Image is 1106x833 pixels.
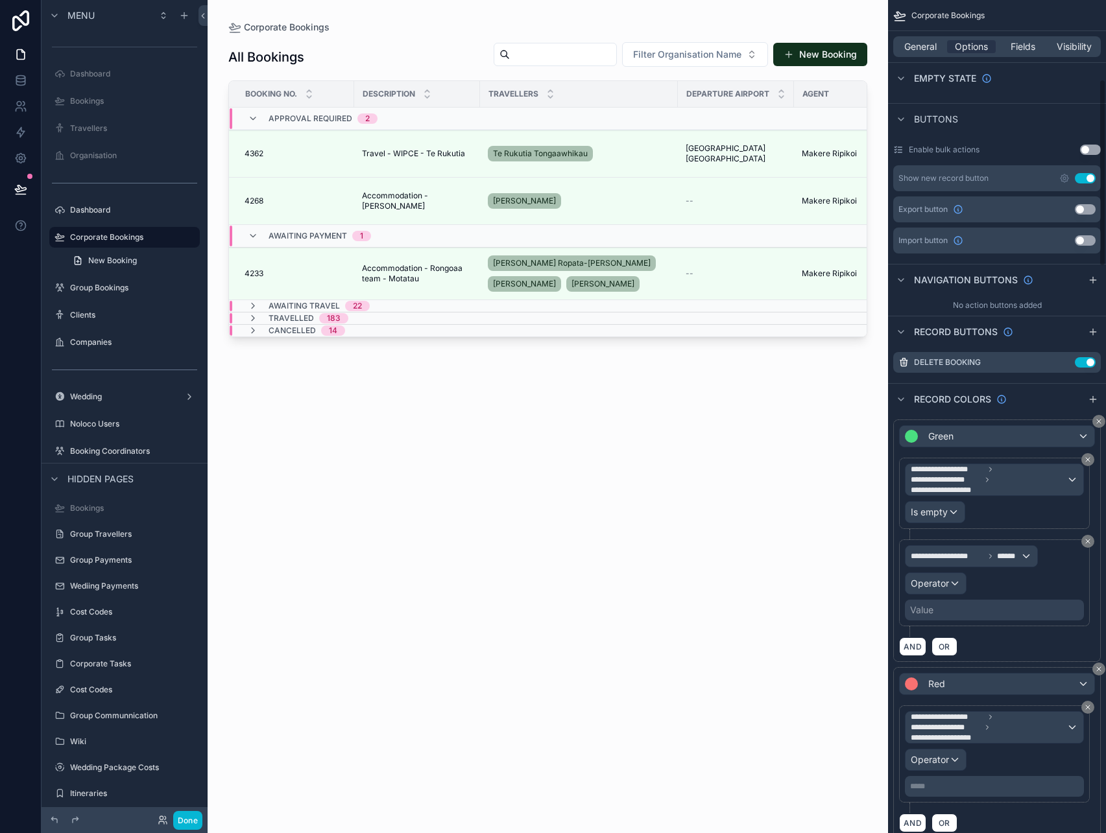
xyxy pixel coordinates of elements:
[49,628,200,648] a: Group Tasks
[49,679,200,700] a: Cost Codes
[911,506,948,519] span: Is empty
[686,89,769,99] span: Departure Airport
[327,313,341,323] div: 183
[70,69,197,79] label: Dashboard
[49,332,200,353] a: Companies
[70,762,197,773] label: Wedding Package Costs
[914,113,958,126] span: Buttons
[49,783,200,804] a: Itineraries
[904,40,937,53] span: General
[914,325,998,338] span: Record buttons
[67,473,134,486] span: Hidden pages
[70,581,197,591] label: Wediing Payments
[269,301,340,311] span: Awaiting Travel
[911,754,949,765] span: Operator
[905,501,965,523] button: Is empty
[936,642,953,651] span: OR
[49,91,200,111] a: Bookings
[49,550,200,570] a: Group Payments
[269,231,347,241] span: Awaiting Payment
[899,673,1095,695] button: Red
[488,89,538,99] span: Travellers
[70,685,197,695] label: Cost Codes
[49,757,200,778] a: Wedding Package Costs
[49,386,200,407] a: Wedding
[70,310,197,320] label: Clients
[898,173,989,183] div: Show new record button
[911,578,949,589] span: Operator
[173,811,202,830] button: Done
[898,235,948,246] span: Import button
[70,123,197,134] label: Travellers
[49,118,200,139] a: Travellers
[49,731,200,752] a: Wiki
[888,295,1106,316] div: No action buttons added
[70,503,197,513] label: Bookings
[49,576,200,596] a: Wediing Payments
[70,633,197,643] label: Group Tasks
[914,72,976,85] span: Empty state
[70,555,197,565] label: Group Payments
[49,145,200,166] a: Organisation
[909,145,980,155] label: Enable bulk actions
[70,607,197,617] label: Cost Codes
[49,227,200,248] a: Corporate Bookings
[70,337,197,347] label: Companies
[269,313,314,323] span: Travelled
[898,204,948,215] span: Export button
[899,425,1095,447] button: Green
[899,637,926,656] button: AND
[70,419,197,429] label: Noloco Users
[70,659,197,669] label: Corporate Tasks
[70,150,197,161] label: Organisation
[245,89,297,99] span: Booking No.
[65,250,200,271] a: New Booking
[955,40,988,53] span: Options
[910,604,933,616] div: Value
[67,9,95,22] span: Menu
[70,205,197,215] label: Dashboard
[88,255,137,266] span: New Booking
[49,441,200,462] a: Booking Coordinators
[914,274,1018,287] span: Navigation buttons
[70,392,179,402] label: Wedding
[70,232,192,242] label: Corporate Bookings
[353,301,362,311] div: 22
[360,231,363,241] div: 1
[49,705,200,726] a: Group Communnication
[928,677,945,690] span: Red
[70,736,197,747] label: Wiki
[329,325,337,336] div: 14
[49,200,200,220] a: Dashboard
[70,529,197,539] label: Group Travellers
[905,572,967,594] button: Operator
[49,602,200,622] a: Cost Codes
[70,788,197,799] label: Itineraries
[269,325,316,336] span: Cancelled
[802,89,829,99] span: Agent
[49,277,200,298] a: Group Bookings
[365,113,370,124] div: 2
[269,113,352,124] span: Approval Required
[1057,40,1092,53] span: Visibility
[928,430,954,443] span: Green
[905,749,967,771] button: Operator
[70,446,197,456] label: Booking Coordinators
[49,653,200,674] a: Corporate Tasks
[70,96,197,106] label: Bookings
[49,498,200,519] a: Bookings
[911,10,985,21] span: Corporate Bookings
[49,305,200,325] a: Clients
[70,283,197,293] label: Group Bookings
[49,524,200,545] a: Group Travellers
[70,710,197,721] label: Group Communnication
[49,64,200,84] a: Dashboard
[932,637,957,656] button: OR
[914,393,991,406] span: Record colors
[914,357,981,368] label: Delete Booking
[49,414,200,434] a: Noloco Users
[363,89,415,99] span: Description
[1011,40,1035,53] span: Fields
